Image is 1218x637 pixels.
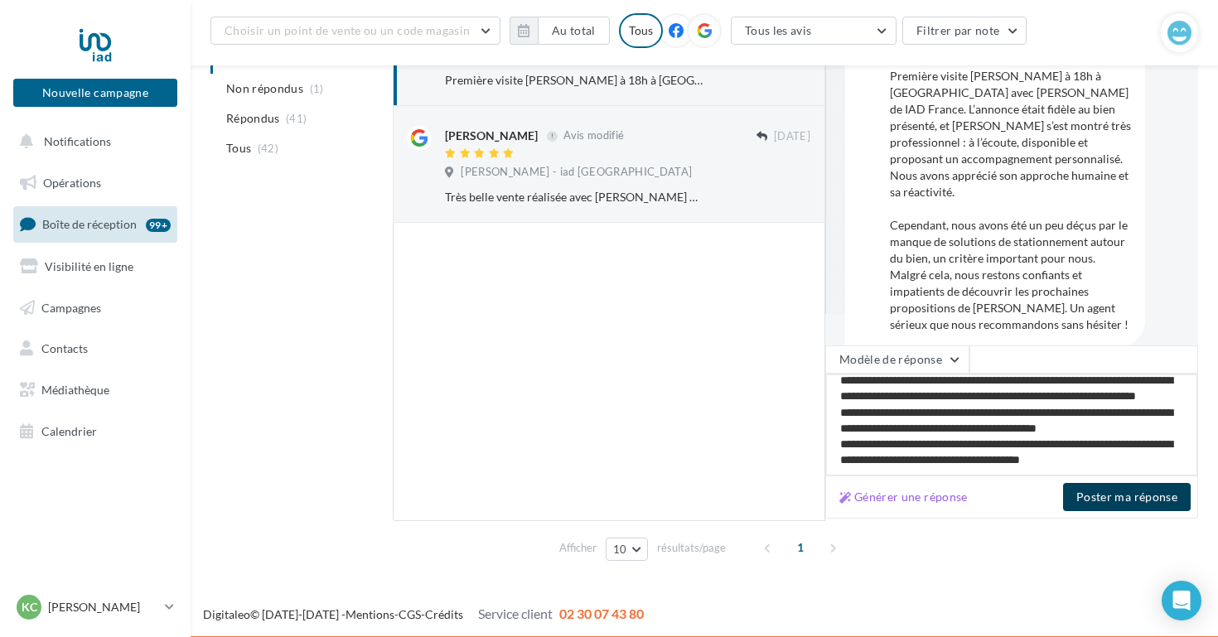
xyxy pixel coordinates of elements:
span: Opérations [43,176,101,190]
div: Première visite [PERSON_NAME] à 18h à [GEOGRAPHIC_DATA] avec [PERSON_NAME] de IAD France. L’annon... [445,72,703,89]
span: Choisir un point de vente ou un code magasin [225,23,470,37]
span: KC [22,599,37,615]
span: (41) [286,112,307,125]
a: KC [PERSON_NAME] [13,591,177,623]
span: (42) [258,142,278,155]
a: Mentions [346,607,394,621]
span: 02 30 07 43 80 [559,606,644,621]
button: Tous les avis [731,17,897,45]
span: © [DATE]-[DATE] - - - [203,607,644,621]
span: Tous les avis [745,23,812,37]
button: Poster ma réponse [1063,483,1191,511]
button: Au total [510,17,610,45]
span: Répondus [226,110,280,127]
div: Première visite [PERSON_NAME] à 18h à [GEOGRAPHIC_DATA] avec [PERSON_NAME] de IAD France. L’annon... [890,68,1132,333]
span: Avis modifié [563,129,624,142]
div: 99+ [146,219,171,232]
button: Générer une réponse [833,487,974,507]
button: Modèle de réponse [825,345,969,374]
span: Boîte de réception [42,217,137,231]
span: Calendrier [41,424,97,438]
a: CGS [399,607,421,621]
span: Notifications [44,134,111,148]
a: Contacts [10,331,181,366]
span: 1 [787,534,814,561]
div: Tous [619,13,663,48]
span: (1) [310,82,324,95]
span: [PERSON_NAME] - iad [GEOGRAPHIC_DATA] [461,165,692,180]
button: 10 [606,538,648,561]
span: Contacts [41,341,88,355]
a: Digitaleo [203,607,250,621]
span: [DATE] [774,129,810,144]
span: Tous [226,140,251,157]
a: Visibilité en ligne [10,249,181,284]
button: Choisir un point de vente ou un code magasin [210,17,500,45]
button: Nouvelle campagne [13,79,177,107]
span: résultats/page [657,540,726,556]
div: [PERSON_NAME] [445,128,538,144]
div: Très belle vente réalisée avec [PERSON_NAME] à l écoute et disponible Je recommande [445,189,703,205]
p: [PERSON_NAME] [48,599,158,615]
a: Médiathèque [10,373,181,408]
span: 10 [613,543,627,556]
a: Calendrier [10,414,181,449]
span: Visibilité en ligne [45,259,133,273]
div: Open Intercom Messenger [1162,581,1201,620]
span: Non répondus [226,80,303,97]
span: Campagnes [41,300,101,314]
a: Crédits [425,607,463,621]
button: Filtrer par note [902,17,1027,45]
span: Afficher [559,540,597,556]
button: Notifications [10,124,174,159]
a: Boîte de réception99+ [10,206,181,242]
button: Au total [538,17,610,45]
a: Opérations [10,166,181,200]
a: Campagnes [10,291,181,326]
span: Médiathèque [41,383,109,397]
span: Service client [478,606,553,621]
